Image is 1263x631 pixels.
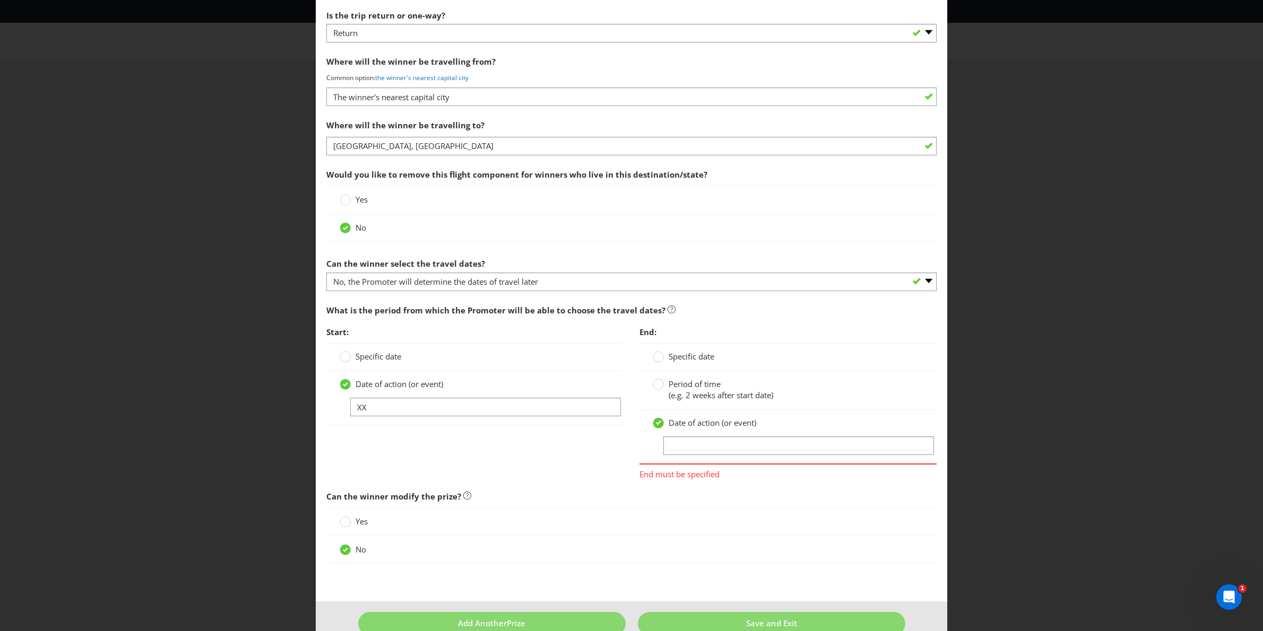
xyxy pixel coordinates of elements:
span: Can the winner modify the prize? [326,491,461,502]
span: Period of time [669,379,721,389]
span: Would you like to remove this flight component for winners who live in this destination/state? [326,169,707,180]
a: the winner's nearest capital city [375,73,469,82]
span: No [356,222,366,233]
span: End: [639,327,656,337]
iframe: Intercom live chat [1216,584,1242,610]
span: Date of action (or event) [669,417,756,428]
span: Add Another [458,618,507,628]
span: 1 [1238,584,1247,593]
span: Date of action (or event) [356,379,443,389]
span: (e.g. 2 weeks after start date) [669,390,773,400]
span: End must be specified [639,465,937,480]
span: No [356,544,366,555]
span: Is the trip return or one-way? [326,10,445,21]
span: Common option: [326,73,375,82]
span: Save and Exit [746,618,797,628]
span: Specific date [669,351,714,362]
span: What is the period from which the Promoter will be able to choose the travel dates? [326,305,665,315]
span: Yes [356,516,368,527]
span: Yes [356,194,368,205]
span: Can the winner select the travel dates? [326,258,485,269]
span: Start: [326,327,349,337]
span: Prize [507,618,525,628]
div: Where will the winner be travelling from? [326,51,937,73]
div: Where will the winner be travelling to? [326,115,937,136]
span: Specific date [356,351,401,362]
